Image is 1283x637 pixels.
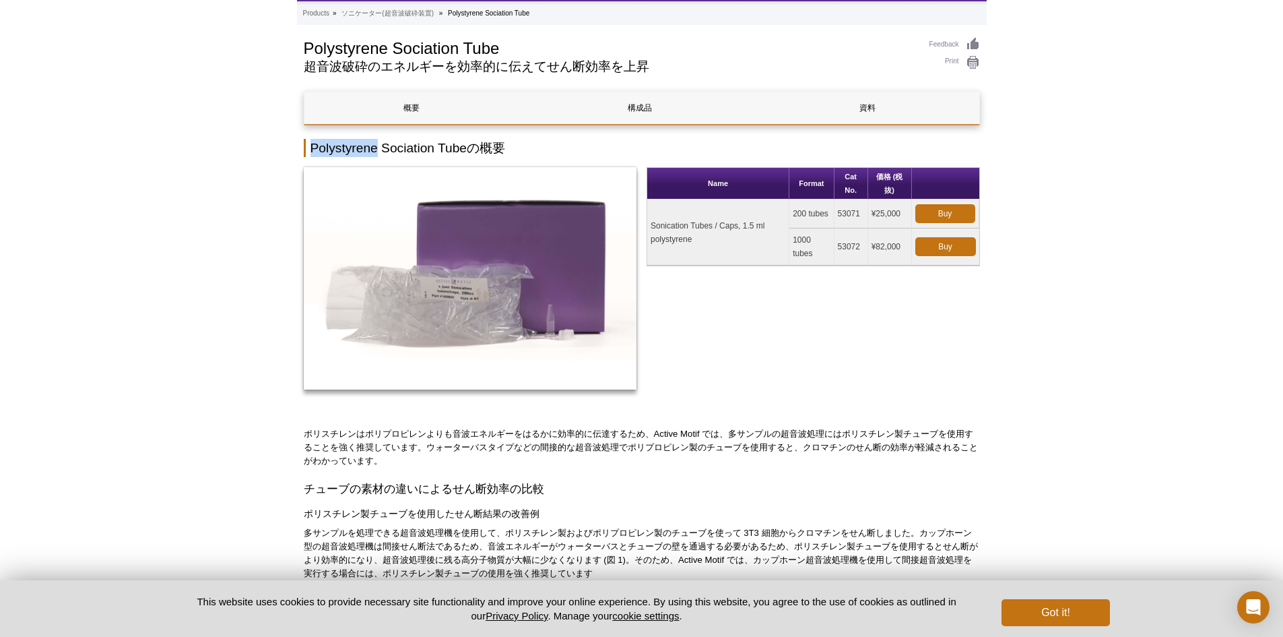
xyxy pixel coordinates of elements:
[304,526,980,580] p: 多サンプルを処理できる超音波処理機を使用して、ポリスチレン製およびポリプロピレン製のチューブを使って 3T3 細胞からクロマチンをせん断しました。カップホーン型の超音波処理機は間接せん断法である...
[868,229,912,266] td: ¥82,000
[789,168,834,200] th: Format
[915,237,976,256] a: Buy
[1001,599,1109,626] button: Got it!
[929,55,980,70] a: Print
[333,9,337,17] li: »
[341,7,434,20] a: ソニケーター(超音波破砕装置)
[612,610,679,621] button: cookie settings
[304,508,980,520] h4: ポリスチレン製チューブを使用したせん断結果の改善例
[304,37,916,57] h1: Polystyrene Sociation Tube
[303,7,329,20] a: Products
[532,92,747,124] a: 構成品
[834,200,868,229] td: 53071
[304,427,980,468] p: ポリスチレンはポリプロピレンよりも音波エネルギーをはるかに効率的に伝達するため、Active Motif では、多サンプルの超音波処理にはポリスチレン製チューブを使用することを強く推奨しています...
[174,595,980,623] p: This website uses cookies to provide necessary site functionality and improve your online experie...
[915,204,975,223] a: Buy
[647,168,789,200] th: Name
[647,200,789,266] td: Sonication Tubes / Caps, 1.5 ml polystyrene
[929,37,980,52] a: Feedback
[304,481,980,497] h3: チューブの素材の違いによるせん断効率の比較
[448,9,529,17] li: Polystyrene Sociation Tube
[868,168,912,200] th: 価格 (税抜)
[868,200,912,229] td: ¥25,000
[834,168,868,200] th: Cat No.
[1237,591,1270,624] div: Open Intercom Messenger
[789,200,834,229] td: 200 tubes
[439,9,443,17] li: »
[304,167,637,390] img: Polystyrene Sonication Tubes
[486,610,548,621] a: Privacy Policy
[304,92,519,124] a: 概要
[789,229,834,266] td: 1000 tubes
[304,139,980,157] h2: Polystyrene Sociation Tubeの概要
[760,92,975,124] a: 資料
[304,61,916,73] h2: 超音波破砕のエネルギーを効率的に伝えてせん断効率を上昇
[834,229,868,266] td: 53072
